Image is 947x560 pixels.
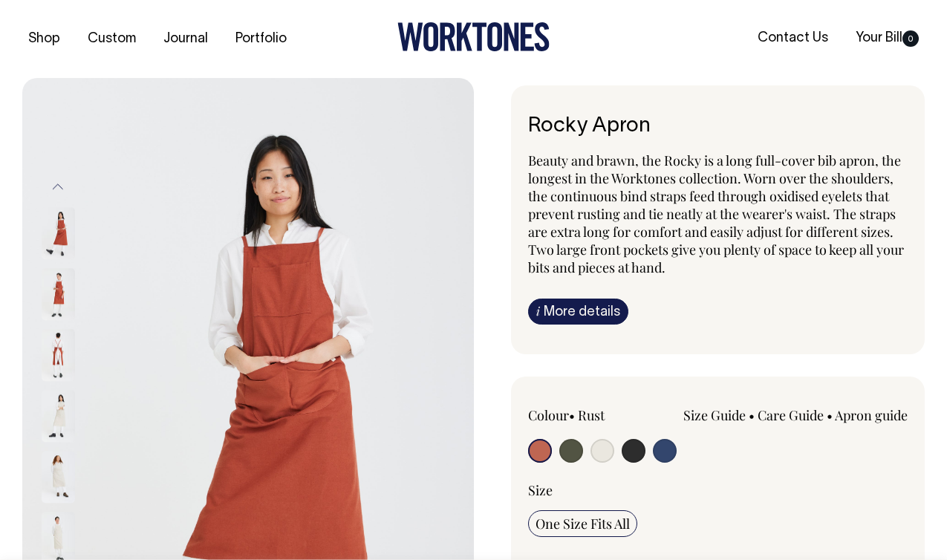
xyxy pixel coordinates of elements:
span: Beauty and brawn, the Rocky is a long full-cover bib apron, the longest in the Worktones collecti... [528,152,904,276]
a: Portfolio [230,27,293,51]
div: Colour [528,406,680,424]
h6: Rocky Apron [528,115,908,138]
a: Contact Us [752,26,834,51]
img: natural [42,390,75,442]
a: Apron guide [835,406,908,424]
label: Rust [578,406,605,424]
span: • [569,406,575,424]
a: Shop [22,27,66,51]
img: rust [42,329,75,381]
a: Size Guide [683,406,746,424]
a: Care Guide [758,406,824,424]
img: rust [42,268,75,320]
a: Your Bill0 [850,26,925,51]
a: iMore details [528,299,628,325]
span: • [827,406,833,424]
div: Size [528,481,908,499]
a: Journal [157,27,214,51]
input: One Size Fits All [528,510,637,537]
span: One Size Fits All [536,515,630,533]
span: 0 [902,30,919,47]
span: • [749,406,755,424]
img: rust [42,207,75,259]
span: i [536,303,540,319]
button: Previous [47,170,69,204]
a: Custom [82,27,142,51]
img: natural [42,451,75,503]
